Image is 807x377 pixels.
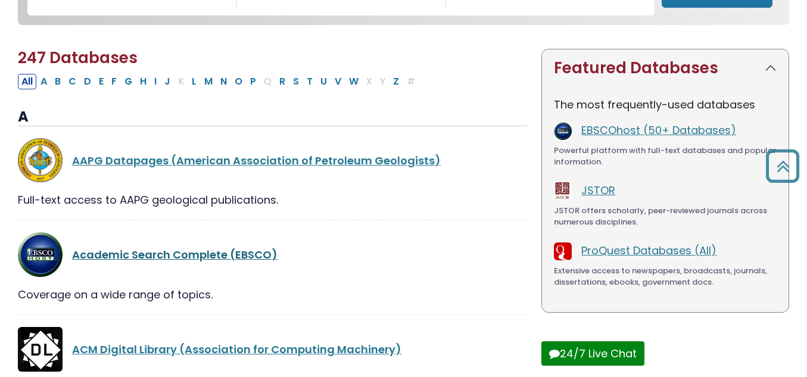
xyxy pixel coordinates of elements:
button: Filter Results B [51,74,64,89]
a: JSTOR [581,183,615,198]
button: Filter Results T [303,74,316,89]
button: 24/7 Live Chat [541,341,644,366]
button: Featured Databases [542,49,789,87]
span: 247 Databases [18,47,138,68]
div: Full-text access to AAPG geological publications. [18,192,527,208]
button: Filter Results E [95,74,107,89]
button: Filter Results V [331,74,345,89]
button: Filter Results J [161,74,174,89]
div: Extensive access to newspapers, broadcasts, journals, dissertations, ebooks, government docs. [554,265,777,288]
button: Filter Results O [231,74,246,89]
div: Coverage on a wide range of topics. [18,286,527,303]
a: ACM Digital Library (Association for Computing Machinery) [72,342,401,357]
p: The most frequently-used databases [554,96,777,113]
button: Filter Results U [317,74,331,89]
button: Filter Results M [201,74,216,89]
div: Powerful platform with full-text databases and popular information. [554,145,777,168]
button: Filter Results P [247,74,260,89]
button: Filter Results C [65,74,80,89]
button: Filter Results L [188,74,200,89]
button: Filter Results F [108,74,120,89]
div: JSTOR offers scholarly, peer-reviewed journals across numerous disciplines. [554,205,777,228]
a: Back to Top [761,155,804,177]
a: ProQuest Databases (All) [581,243,716,258]
button: Filter Results G [121,74,136,89]
div: Alpha-list to filter by first letter of database name [18,73,420,88]
a: Academic Search Complete (EBSCO) [72,247,278,262]
button: Filter Results Z [390,74,403,89]
a: AAPG Datapages (American Association of Petroleum Geologists) [72,153,441,168]
button: Filter Results W [345,74,362,89]
a: EBSCOhost (50+ Databases) [581,123,736,138]
button: Filter Results D [80,74,95,89]
button: Filter Results H [136,74,150,89]
button: Filter Results A [37,74,51,89]
button: Filter Results N [217,74,230,89]
button: Filter Results I [151,74,160,89]
h3: A [18,108,527,126]
button: All [18,74,36,89]
button: Filter Results R [276,74,289,89]
button: Filter Results S [289,74,303,89]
